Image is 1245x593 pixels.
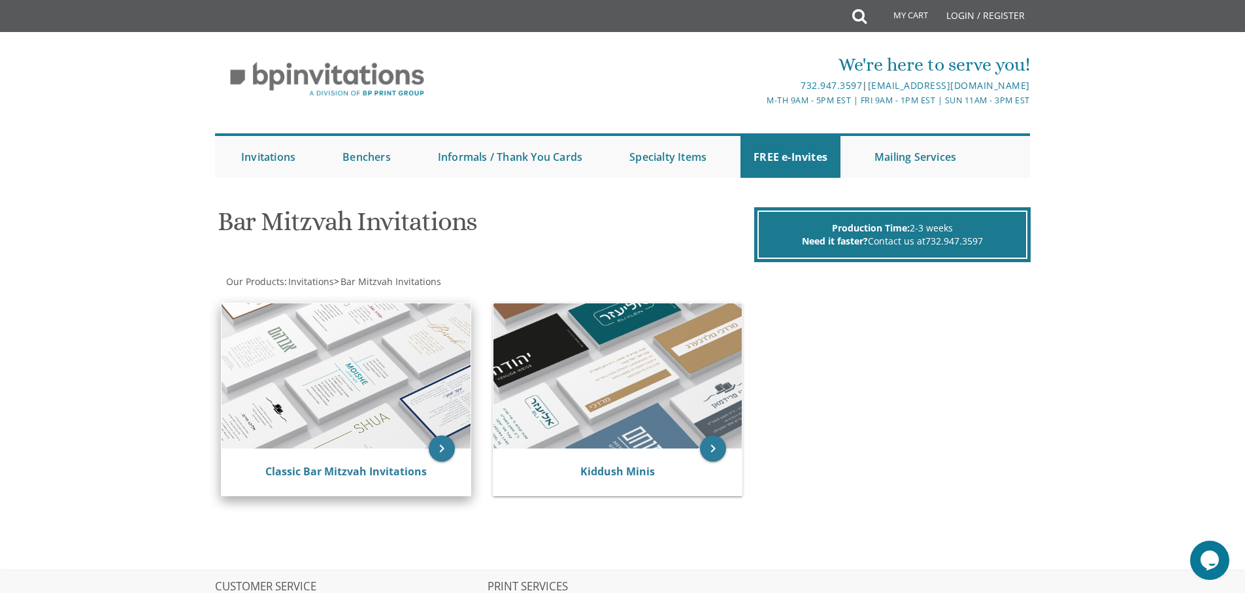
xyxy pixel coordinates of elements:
div: We're here to serve you! [488,52,1030,78]
a: 732.947.3597 [801,79,862,92]
a: Classic Bar Mitzvah Invitations [265,464,427,479]
span: Invitations [288,275,334,288]
a: [EMAIL_ADDRESS][DOMAIN_NAME] [868,79,1030,92]
a: Invitations [287,275,334,288]
span: Production Time: [832,222,910,234]
span: Need it faster? [802,235,868,247]
a: Bar Mitzvah Invitations [339,275,441,288]
div: | [488,78,1030,93]
img: Kiddush Minis [493,303,742,449]
img: Classic Bar Mitzvah Invitations [222,303,471,449]
a: Our Products [225,275,284,288]
div: : [215,275,623,288]
iframe: chat widget [1190,541,1232,580]
a: keyboard_arrow_right [429,435,455,462]
a: Benchers [329,136,404,178]
a: Kiddush Minis [580,464,655,479]
a: keyboard_arrow_right [700,435,726,462]
a: 732.947.3597 [925,235,983,247]
span: Bar Mitzvah Invitations [340,275,441,288]
a: My Cart [865,1,937,34]
img: BP Invitation Loft [215,52,439,107]
a: Specialty Items [616,136,720,178]
h1: Bar Mitzvah Invitations [218,207,751,246]
div: 2-3 weeks Contact us at [757,211,1027,259]
div: M-Th 9am - 5pm EST | Fri 9am - 1pm EST | Sun 11am - 3pm EST [488,93,1030,107]
span: > [334,275,441,288]
a: FREE e-Invites [740,136,840,178]
a: Invitations [228,136,308,178]
a: Informals / Thank You Cards [425,136,595,178]
a: Mailing Services [861,136,969,178]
